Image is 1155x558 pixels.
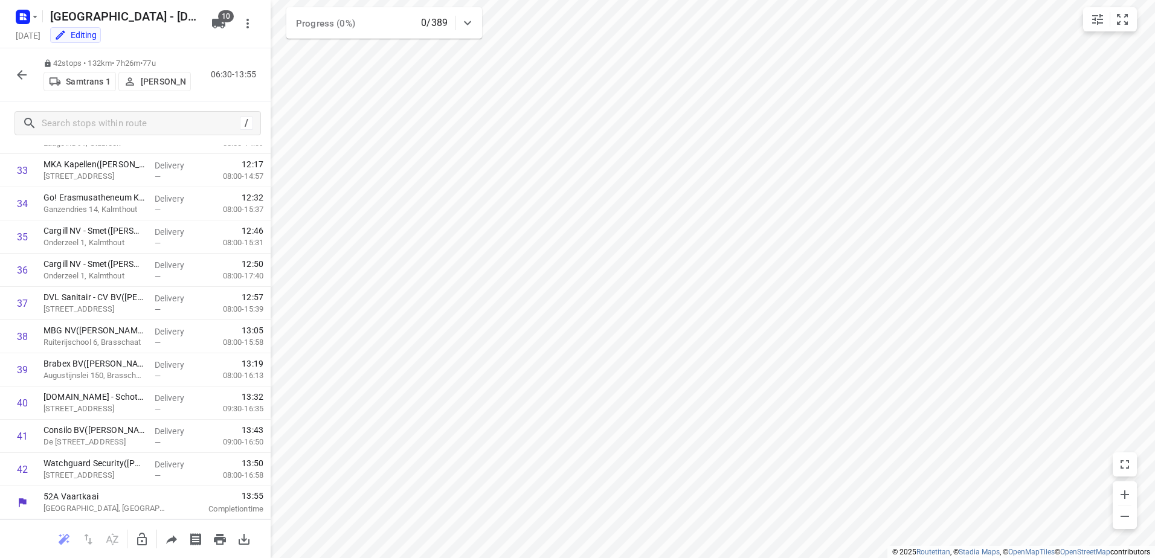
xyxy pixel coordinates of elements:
span: Reoptimize route [52,533,76,544]
span: Print shipping labels [184,533,208,544]
span: Progress (0%) [296,18,355,29]
span: — [155,371,161,380]
p: 0/389 [421,16,448,30]
p: Delivery [155,325,199,338]
button: [PERSON_NAME] [118,72,191,91]
a: Stadia Maps [959,548,1000,556]
span: 13:19 [242,358,263,370]
span: 12:50 [242,258,263,270]
p: Brabex BV(Timmy Oliviers) [43,358,145,370]
span: Download route [232,533,256,544]
h5: Rename [45,7,202,26]
p: [STREET_ADDRESS] [43,469,145,481]
span: — [155,405,161,414]
span: 12:32 [242,191,263,204]
span: — [155,172,161,181]
div: You are currently in edit mode. [54,29,97,41]
p: 08:00-15:58 [204,336,263,348]
p: 08:00-15:39 [204,303,263,315]
p: [GEOGRAPHIC_DATA], [GEOGRAPHIC_DATA] [43,502,169,515]
div: 36 [17,265,28,276]
div: / [240,117,253,130]
a: OpenStreetMap [1060,548,1110,556]
span: 12:46 [242,225,263,237]
button: Map settings [1086,7,1110,31]
span: • [140,59,143,68]
p: 08:00-16:58 [204,469,263,481]
span: Reverse route [76,533,100,544]
button: Unlock route [130,527,154,551]
p: [STREET_ADDRESS] [43,403,145,415]
p: Delivery [155,425,199,437]
p: 42 stops • 132km • 7h26m [43,58,191,69]
div: Progress (0%)0/389 [286,7,482,39]
input: Search stops within route [42,114,240,133]
p: Cargill NV - Smet(Lotte van Loon) [43,225,145,237]
span: — [155,272,161,281]
span: 13:50 [242,457,263,469]
p: [PERSON_NAME] [141,77,185,86]
p: Completion time [184,503,263,515]
p: Ganzendries 14, Kalmthout [43,204,145,216]
p: Delivery [155,193,199,205]
p: Delivery [155,292,199,304]
p: Samtrans 1 [66,77,110,86]
div: 33 [17,165,28,176]
button: Samtrans 1 [43,72,116,91]
div: 37 [17,298,28,309]
span: 13:32 [242,391,263,403]
span: Share route [159,533,184,544]
p: Augustijnslei 150, Brasschaat [43,370,145,382]
p: [STREET_ADDRESS] [43,170,145,182]
div: 42 [17,464,28,475]
p: Delivery [155,392,199,404]
p: Delivery [155,159,199,172]
span: — [155,471,161,480]
p: Cargill NV - Smet(Lotte van Loon) [43,258,145,270]
span: — [155,338,161,347]
p: Ruiterijschool 6, Brasschaat [43,336,145,348]
span: 13:55 [184,490,263,502]
a: Routetitan [916,548,950,556]
p: 08:00-17:40 [204,270,263,282]
span: 12:57 [242,291,263,303]
span: 10 [218,10,234,22]
p: 08:00-14:57 [204,170,263,182]
span: — [155,239,161,248]
p: Onderzeel 1, Kalmthout [43,237,145,249]
div: 39 [17,364,28,376]
p: Onderzeel 1, Kalmthout [43,270,145,282]
div: 34 [17,198,28,210]
span: Print route [208,533,232,544]
p: Sawiday.be - Schoten(Ben Nijs) [43,391,145,403]
p: Delivery [155,259,199,271]
span: 13:05 [242,324,263,336]
div: 35 [17,231,28,243]
span: — [155,305,161,314]
span: 12:17 [242,158,263,170]
span: 77u [143,59,155,68]
p: 08:00-15:37 [204,204,263,216]
p: Delivery [155,226,199,238]
h5: Project date [11,28,45,42]
span: — [155,205,161,214]
p: 08:00-16:13 [204,370,263,382]
div: 40 [17,397,28,409]
p: 52A Vaartkaai [43,490,169,502]
p: MBG NV([PERSON_NAME]) [43,324,145,336]
p: 06:30-13:55 [211,68,261,81]
a: OpenMapTiles [1008,548,1055,556]
button: Fit zoom [1110,7,1134,31]
p: Go! Erasmusatheneum Kalmthout(Lauwers Inne) [43,191,145,204]
button: More [236,11,260,36]
p: 09:30-16:35 [204,403,263,415]
p: Consilo BV(Jurgen Jongenelen) [43,424,145,436]
p: DVL Sanitair - CV BV(Veronique de Pater) [43,291,145,303]
p: De Vlaschaardstraat 2, Merksem [43,436,145,448]
p: MKA Kapellen(E. Van Hove) [43,158,145,170]
span: — [155,438,161,447]
p: Essensteenweg 16B/001, Kapellen [43,303,145,315]
span: 13:43 [242,424,263,436]
div: 41 [17,431,28,442]
span: Sort by time window [100,533,124,544]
